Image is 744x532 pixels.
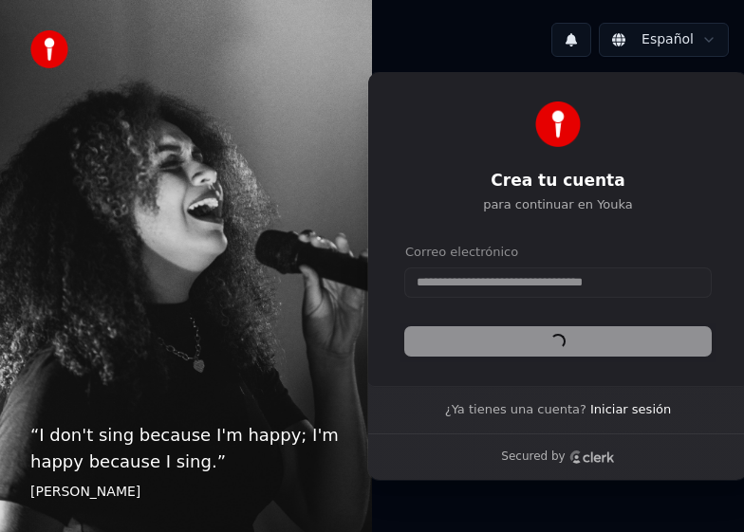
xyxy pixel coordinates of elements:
h1: Crea tu cuenta [405,170,711,193]
p: Secured by [501,449,565,465]
a: Clerk logo [569,450,615,464]
img: youka [30,30,68,68]
a: Iniciar sesión [590,401,671,418]
p: para continuar en Youka [405,196,711,213]
p: “ I don't sing because I'm happy; I'm happy because I sing. ” [30,422,342,475]
footer: [PERSON_NAME] [30,483,342,502]
img: Youka [535,101,581,147]
span: ¿Ya tienes una cuenta? [445,401,586,418]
